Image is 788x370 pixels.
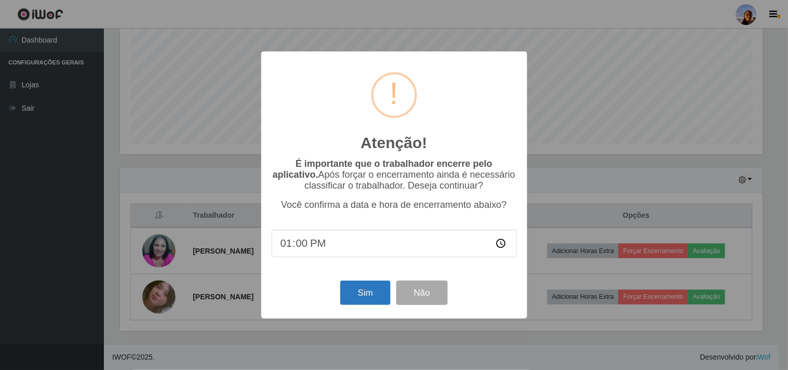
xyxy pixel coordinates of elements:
[272,200,517,210] p: Você confirma a data e hora de encerramento abaixo?
[396,281,448,305] button: Não
[340,281,391,305] button: Sim
[273,158,492,180] b: É importante que o trabalhador encerre pelo aplicativo.
[360,134,427,152] h2: Atenção!
[272,158,517,191] p: Após forçar o encerramento ainda é necessário classificar o trabalhador. Deseja continuar?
